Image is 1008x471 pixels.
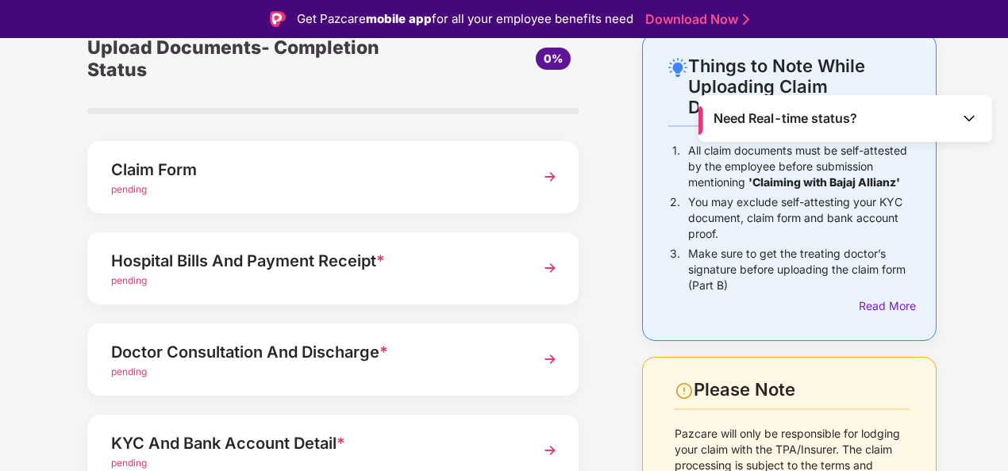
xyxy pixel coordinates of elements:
[714,110,857,127] span: Need Real-time status?
[111,366,147,377] span: pending
[111,157,517,182] div: Claim Form
[536,254,564,282] img: svg+xml;base64,PHN2ZyBpZD0iTmV4dCIgeG1sbnM9Imh0dHA6Ly93d3cudzMub3JnLzIwMDAvc3ZnIiB3aWR0aD0iMzYiIG...
[688,143,909,190] p: All claim documents must be self-attested by the employee before submission mentioning
[670,194,680,242] p: 2.
[111,248,517,274] div: Hospital Bills And Payment Receipt
[111,183,147,195] span: pending
[645,11,744,28] a: Download Now
[111,339,517,365] div: Doctor Consultation And Discharge
[672,143,680,190] p: 1.
[270,11,286,27] img: Logo
[111,431,517,456] div: KYC And Bank Account Detail
[688,56,909,117] div: Things to Note While Uploading Claim Documents
[536,345,564,373] img: svg+xml;base64,PHN2ZyBpZD0iTmV4dCIgeG1sbnM9Imh0dHA6Ly93d3cudzMub3JnLzIwMDAvc3ZnIiB3aWR0aD0iMzYiIG...
[536,163,564,191] img: svg+xml;base64,PHN2ZyBpZD0iTmV4dCIgeG1sbnM9Imh0dHA6Ly93d3cudzMub3JnLzIwMDAvc3ZnIiB3aWR0aD0iMzYiIG...
[688,246,909,293] p: Make sure to get the treating doctor’s signature before uploading the claim form (Part B)
[670,246,680,293] p: 3.
[668,58,687,77] img: svg+xml;base64,PHN2ZyB4bWxucz0iaHR0cDovL3d3dy53My5vcmcvMjAwMC9zdmciIHdpZHRoPSIyNC4wOTMiIGhlaWdodD...
[111,457,147,469] span: pending
[297,10,633,29] div: Get Pazcare for all your employee benefits need
[688,194,909,242] p: You may exclude self-attesting your KYC document, claim form and bank account proof.
[536,436,564,465] img: svg+xml;base64,PHN2ZyBpZD0iTmV4dCIgeG1sbnM9Imh0dHA6Ly93d3cudzMub3JnLzIwMDAvc3ZnIiB3aWR0aD0iMzYiIG...
[366,11,432,26] strong: mobile app
[87,33,415,84] div: Upload Documents- Completion Status
[694,379,909,400] div: Please Note
[859,297,909,315] div: Read More
[111,274,147,286] span: pending
[748,175,900,189] b: 'Claiming with Bajaj Allianz'
[544,52,563,65] span: 0%
[675,381,694,400] img: svg+xml;base64,PHN2ZyBpZD0iV2FybmluZ18tXzI0eDI0IiBkYXRhLW5hbWU9Ildhcm5pbmcgLSAyNHgyNCIgeG1sbnM9Im...
[743,11,749,28] img: Stroke
[961,110,977,126] img: Toggle Icon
